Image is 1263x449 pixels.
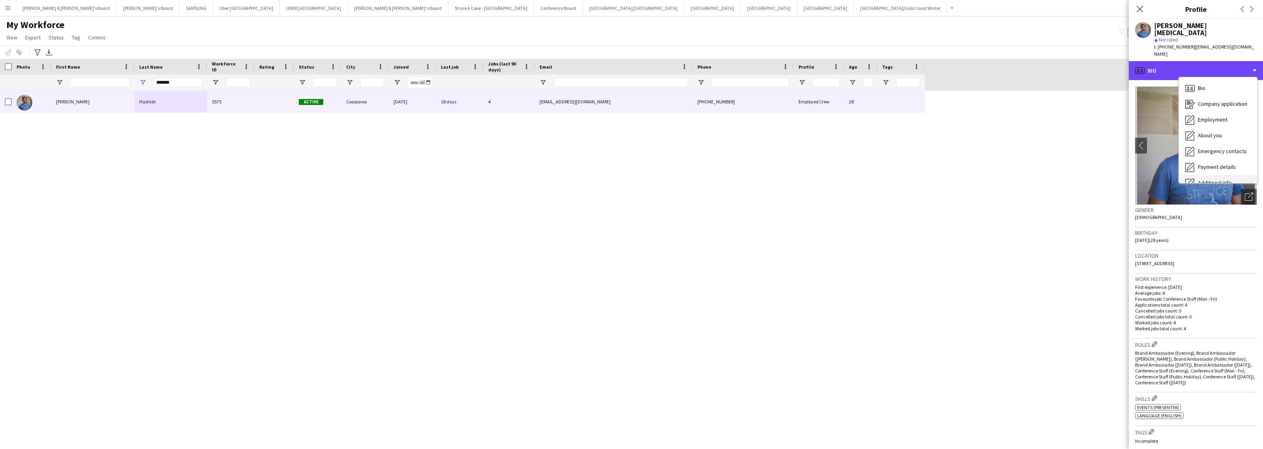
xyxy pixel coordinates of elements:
[207,91,255,112] div: 5575
[436,91,483,112] div: 18 days
[1198,132,1222,139] span: About you
[6,19,64,31] span: My Workforce
[1135,350,1255,385] span: Brand Ambassador (Evening), Brand Ambassador ([PERSON_NAME]), Brand Ambassador (Public Holiday), ...
[1135,86,1257,205] img: Crew avatar or photo
[1179,175,1257,191] div: Additional info
[441,64,459,70] span: Last job
[88,34,106,41] span: Comms
[56,79,63,86] button: Open Filter Menu
[45,32,67,43] a: Status
[259,64,274,70] span: Rating
[1135,296,1257,302] p: Favourite job: Conference Staff (Mon - Fri)
[1129,61,1263,80] div: Bio
[299,79,306,86] button: Open Filter Menu
[1179,80,1257,96] div: Bio
[813,78,840,87] input: Profile Filter Input
[299,64,314,70] span: Status
[798,64,814,70] span: Profile
[1129,4,1263,14] h3: Profile
[1135,275,1257,282] h3: Work history
[1135,438,1257,444] p: Incomplete
[49,34,64,41] span: Status
[712,78,789,87] input: Phone Filter Input
[360,78,384,87] input: City Filter Input
[6,34,17,41] span: View
[849,79,856,86] button: Open Filter Menu
[1179,112,1257,128] div: Employment
[1135,394,1257,402] h3: Skills
[1135,326,1257,331] p: Worked jobs total count: 4
[1135,214,1182,220] span: [DEMOGRAPHIC_DATA]
[1135,229,1257,236] h3: Birthday
[448,0,534,16] button: Share A Coke - [GEOGRAPHIC_DATA]
[72,34,80,41] span: Tag
[1137,404,1179,410] span: Events (Presenter)
[69,32,83,43] a: Tag
[693,91,794,112] div: [PHONE_NUMBER]
[896,78,920,87] input: Tags Filter Input
[154,78,202,87] input: Last Name Filter Input
[794,91,844,112] div: Employed Crew
[280,0,348,16] button: UBER [GEOGRAPHIC_DATA]
[299,99,323,105] span: Active
[394,79,401,86] button: Open Filter Menu
[1137,413,1182,419] span: Language (English)
[863,78,873,87] input: Age Filter Input
[1179,144,1257,159] div: Emergency contacts
[540,79,547,86] button: Open Filter Menu
[554,78,688,87] input: Email Filter Input
[16,0,117,16] button: [PERSON_NAME] & [PERSON_NAME]'s Board
[1198,179,1232,186] span: Additional info
[17,95,32,110] img: Sohib Hashish
[213,0,280,16] button: Uber [GEOGRAPHIC_DATA]
[1135,314,1257,320] p: Cancelled jobs total count: 0
[389,91,436,112] div: [DATE]
[1135,340,1257,348] h3: Roles
[1135,260,1174,266] span: [STREET_ADDRESS]
[882,79,889,86] button: Open Filter Menu
[854,0,947,16] button: [GEOGRAPHIC_DATA]/Gold Coast Winter
[1128,28,1167,37] button: Everyone2,207
[1198,163,1236,170] span: Payment details
[1135,284,1257,290] p: First experience: [DATE]
[56,64,80,70] span: First Name
[117,0,180,16] button: [PERSON_NAME]'s Board
[1198,100,1247,107] span: Company application
[139,64,163,70] span: Last Name
[849,64,857,70] span: Age
[798,79,806,86] button: Open Filter Menu
[85,32,109,43] a: Comms
[346,64,355,70] span: City
[408,78,431,87] input: Joined Filter Input
[844,91,877,112] div: 28
[180,0,213,16] button: SAMSUNG
[1179,96,1257,112] div: Company application
[33,48,42,57] app-action-btn: Advanced filters
[882,64,893,70] span: Tags
[70,78,130,87] input: First Name Filter Input
[394,64,409,70] span: Joined
[341,91,389,112] div: Coorparoo
[348,0,448,16] button: [PERSON_NAME] & [PERSON_NAME]'s Board
[1154,44,1195,50] span: t. [PHONE_NUMBER]
[139,79,146,86] button: Open Filter Menu
[212,61,240,73] span: Workforce ID
[1198,116,1227,123] span: Employment
[313,78,337,87] input: Status Filter Input
[483,91,535,112] div: 4
[1135,428,1257,436] h3: Tags
[1135,290,1257,296] p: Average jobs: 4
[1154,44,1254,57] span: | [EMAIL_ADDRESS][DOMAIN_NAME]
[1179,128,1257,144] div: About you
[1135,308,1257,314] p: Cancelled jobs count: 0
[583,0,684,16] button: [GEOGRAPHIC_DATA]/[GEOGRAPHIC_DATA]
[1241,189,1257,205] div: Open photos pop-in
[488,61,521,73] span: Jobs (last 90 days)
[25,34,41,41] span: Export
[226,78,250,87] input: Workforce ID Filter Input
[346,79,353,86] button: Open Filter Menu
[684,0,741,16] button: [GEOGRAPHIC_DATA]
[1198,148,1247,155] span: Emergency contacts
[697,79,705,86] button: Open Filter Menu
[1135,302,1257,308] p: Applications total count: 4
